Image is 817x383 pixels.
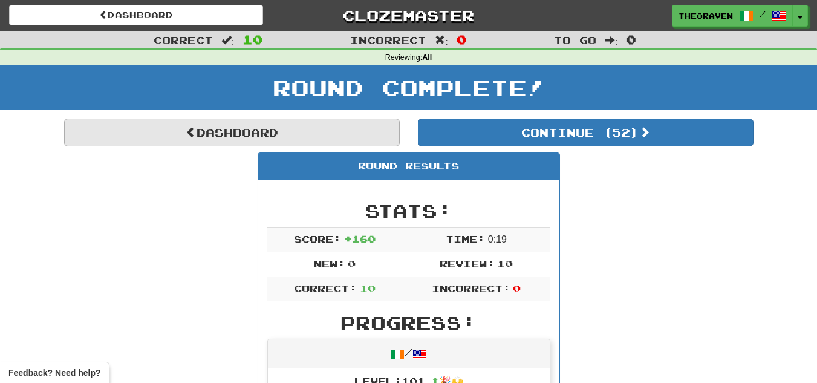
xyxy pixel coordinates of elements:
span: : [435,35,448,45]
span: : [221,35,235,45]
span: New: [314,258,345,269]
span: Incorrect: [432,283,510,294]
a: Dashboard [9,5,263,25]
span: theoraven [679,10,733,21]
strong: All [422,53,432,62]
span: 10 [242,32,263,47]
a: theoraven / [672,5,793,27]
span: : [605,35,618,45]
span: To go [554,34,596,46]
a: Clozemaster [281,5,535,26]
span: Score: [294,233,341,244]
div: / [268,339,550,368]
span: Time: [446,233,485,244]
span: 0 : 19 [488,234,507,244]
span: 0 [348,258,356,269]
div: Round Results [258,153,559,180]
span: Review: [440,258,495,269]
span: Correct: [294,283,357,294]
span: + 160 [344,233,376,244]
span: 10 [360,283,376,294]
h2: Stats: [267,201,550,221]
button: Continue (52) [418,119,754,146]
h2: Progress: [267,313,550,333]
span: 0 [513,283,521,294]
span: 10 [497,258,513,269]
span: Open feedback widget [8,367,100,379]
span: 0 [457,32,467,47]
span: / [760,10,766,18]
a: Dashboard [64,119,400,146]
span: 0 [626,32,636,47]
h1: Round Complete! [4,76,813,100]
span: Correct [154,34,213,46]
span: Incorrect [350,34,426,46]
